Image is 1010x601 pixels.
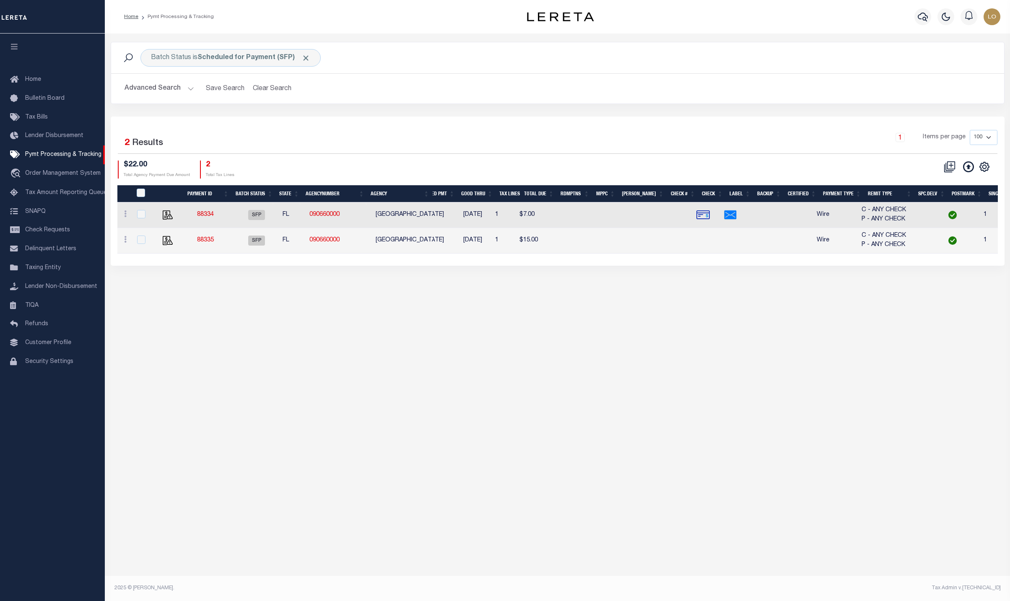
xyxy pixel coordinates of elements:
th: Backup: activate to sort column ascending [754,185,784,202]
span: SNAPQ [25,208,46,214]
td: FL [279,202,306,228]
span: Home [25,77,41,83]
img: svg+xml;base64,PHN2ZyB4bWxucz0iaHR0cDovL3d3dy53My5vcmcvMjAwMC9zdmciIHBvaW50ZXItZXZlbnRzPSJub25lIi... [984,8,1000,25]
span: Wire [817,212,829,218]
span: Lender Disbursement [25,133,83,139]
button: Save Search [201,80,249,97]
h4: 2 [206,161,234,170]
p: Total Agency Payment Due Amount [124,172,190,179]
span: Taxing Entity [25,265,61,271]
a: 090660000 [309,212,340,218]
span: TIQA [25,302,39,308]
span: 2 [125,139,130,148]
span: Items per page [923,133,966,142]
th: SCHED PMT: activate to sort column ascending [420,185,458,202]
a: 88334 [197,212,214,218]
td: $15.00 [516,228,553,254]
span: Delinquent Letters [25,246,76,252]
span: Check Requests [25,227,70,233]
th: Spc.Delv: activate to sort column ascending [915,185,948,202]
div: Batch Status is [140,49,321,67]
th: Check: activate to sort column ascending [698,185,726,202]
span: Refunds [25,321,48,327]
td: [DATE] [415,202,453,228]
span: Security Settings [25,359,73,365]
th: Batch Status: activate to sort column ascending [232,185,276,202]
button: Advanced Search [125,80,194,97]
th: Payment Type: activate to sort column ascending [820,185,865,202]
p: Total Tax Lines [206,172,234,179]
a: 1 [896,133,905,142]
a: 88335 [197,237,214,243]
span: Bulletin Board [25,96,65,101]
th: Total Due: activate to sort column ascending [521,185,557,202]
th: PayeePmtBatchStatus [131,185,158,202]
th: AgencyNumber: activate to sort column ascending [302,185,367,202]
th: Check #: activate to sort column ascending [667,185,698,202]
label: Results [132,137,163,150]
span: Tax Amount Reporting Queue [25,190,107,196]
th: Payment ID: activate to sort column ascending [175,185,232,202]
span: Tax Bills [25,114,48,120]
td: 1 [492,228,516,254]
span: Order Management System [25,171,101,176]
span: Click to Remove [301,54,310,62]
b: Scheduled for Payment (SFP) [197,54,310,61]
td: $7.00 [516,202,553,228]
td: FL [279,228,306,254]
td: [GEOGRAPHIC_DATA] [372,202,442,228]
td: 1 [492,202,516,228]
span: SFP [248,236,265,246]
img: check-icon-green.svg [948,236,957,245]
a: Home [124,14,138,19]
span: Wire [817,237,829,243]
th: Postmark: activate to sort column ascending [948,185,985,202]
h4: $22.00 [124,161,190,170]
i: travel_explore [10,168,23,179]
th: Rdmptns: activate to sort column ascending [557,185,593,202]
th: Tax Lines [496,185,521,202]
span: Lender Non-Disbursement [25,284,97,290]
th: Label: activate to sort column ascending [726,185,754,202]
th: Remit Type: activate to sort column ascending [865,185,915,202]
th: MPPC: activate to sort column ascending [592,185,618,202]
img: check-bank.png [696,208,710,222]
td: [DATE] [415,228,453,254]
th: State: activate to sort column ascending [276,185,302,202]
th: Bill Fee: activate to sort column ascending [618,185,667,202]
span: C - ANY CHECK P - ANY CHECK [862,207,906,222]
td: [DATE] [454,228,492,254]
img: Envelope.png [724,208,737,222]
th: Certified: activate to sort column ascending [784,185,820,202]
img: logo-dark.svg [527,12,594,21]
a: 090660000 [309,237,340,243]
span: Pymt Processing & Tracking [25,152,101,158]
th: Agency: activate to sort column ascending [367,185,432,202]
td: [DATE] [454,202,492,228]
button: Clear Search [249,80,295,97]
td: [GEOGRAPHIC_DATA] [372,228,442,254]
span: Customer Profile [25,340,71,346]
span: SFP [248,210,265,220]
li: Pymt Processing & Tracking [138,13,214,21]
span: C - ANY CHECK P - ANY CHECK [862,233,906,248]
th: Good Thru: activate to sort column ascending [458,185,496,202]
img: check-icon-green.svg [948,211,957,219]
